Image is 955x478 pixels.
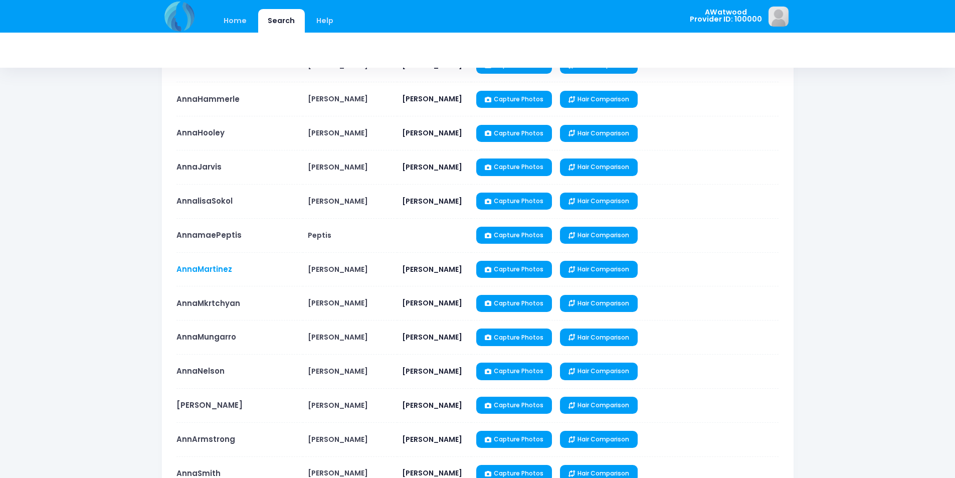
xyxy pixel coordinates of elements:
a: Capture Photos [476,261,552,278]
a: Capture Photos [476,363,552,380]
span: [PERSON_NAME] [402,400,462,410]
span: [PERSON_NAME] [402,60,462,70]
span: [PERSON_NAME] [402,298,462,308]
span: [PERSON_NAME] [402,332,462,342]
a: AnnaMartinez [176,264,232,274]
span: [PERSON_NAME] [308,128,368,138]
a: Capture Photos [476,431,552,448]
span: [PERSON_NAME] [308,434,368,444]
span: [PERSON_NAME] [402,468,462,478]
a: Capture Photos [476,227,552,244]
a: Hair Comparison [560,158,638,176]
img: image [769,7,789,27]
a: Capture Photos [476,295,552,312]
span: [PERSON_NAME] [308,60,368,70]
a: Capture Photos [476,329,552,346]
span: [PERSON_NAME] [308,332,368,342]
span: [PERSON_NAME] [308,264,368,274]
span: AWatwood Provider ID: 100000 [690,9,762,23]
a: AnnaHammerle [176,94,240,104]
a: AnnaMkrtchyan [176,298,240,308]
a: Hair Comparison [560,397,638,414]
span: [PERSON_NAME] [308,196,368,206]
a: Hair Comparison [560,125,638,142]
span: [PERSON_NAME] [308,468,368,478]
a: Capture Photos [476,397,552,414]
a: Hair Comparison [560,295,638,312]
a: Capture Photos [476,125,552,142]
span: [PERSON_NAME] [308,94,368,104]
a: Hair Comparison [560,227,638,244]
a: Capture Photos [476,193,552,210]
a: [PERSON_NAME] [176,400,243,410]
span: [PERSON_NAME] [402,128,462,138]
a: AnnArmstrong [176,434,235,444]
a: Home [214,9,257,33]
span: [PERSON_NAME] [308,298,368,308]
a: Hair Comparison [560,363,638,380]
a: AnnaClark [176,60,219,70]
a: Hair Comparison [560,193,638,210]
span: [PERSON_NAME] [402,94,462,104]
a: Hair Comparison [560,329,638,346]
a: Help [306,9,343,33]
a: Hair Comparison [560,261,638,278]
a: Capture Photos [476,158,552,176]
a: AnnaHooley [176,127,225,138]
span: [PERSON_NAME] [402,162,462,172]
span: Peptis [308,230,331,240]
a: AnnaMungarro [176,332,236,342]
span: [PERSON_NAME] [308,162,368,172]
span: [PERSON_NAME] [402,196,462,206]
a: AnnamaePeptis [176,230,242,240]
a: Hair Comparison [560,91,638,108]
a: Hair Comparison [560,431,638,448]
span: [PERSON_NAME] [308,400,368,410]
a: Search [258,9,305,33]
span: [PERSON_NAME] [402,366,462,376]
span: [PERSON_NAME] [402,264,462,274]
span: [PERSON_NAME] [308,366,368,376]
span: [PERSON_NAME] [402,434,462,444]
a: AnnaJarvis [176,162,222,172]
a: Capture Photos [476,91,552,108]
a: AnnaNelson [176,366,225,376]
a: AnnalisaSokol [176,196,233,206]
